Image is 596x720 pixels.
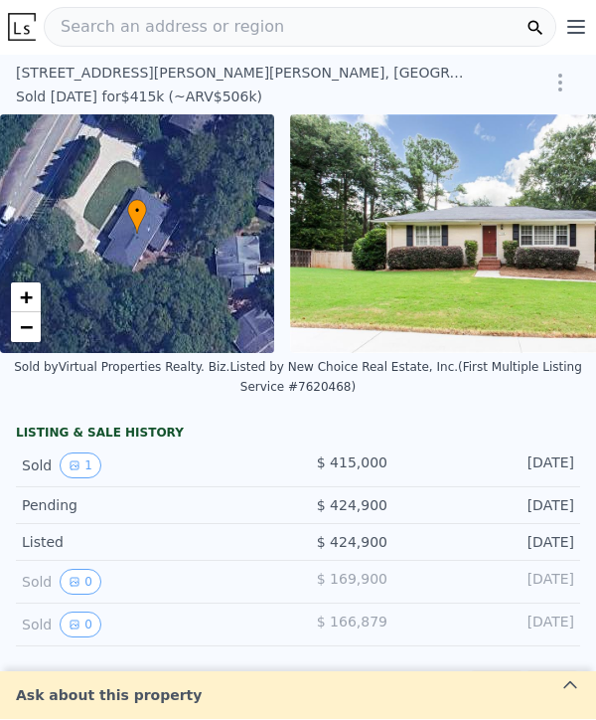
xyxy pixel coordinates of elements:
img: Lotside [8,14,36,42]
a: Zoom out [11,313,41,343]
button: View historical data [60,453,101,479]
div: [DATE] [395,496,574,516]
div: Sold [DATE] for $415k [16,88,164,107]
div: • [127,200,147,235]
div: [DATE] [395,613,574,638]
span: − [20,315,33,340]
div: Pending [22,496,201,516]
span: $ 415,000 [317,455,387,471]
div: [DATE] [395,570,574,596]
span: Search an address or region [45,16,284,40]
div: [DATE] [395,533,574,553]
div: [STREET_ADDRESS][PERSON_NAME][PERSON_NAME] , [GEOGRAPHIC_DATA] , GA 30080 [16,64,470,84]
span: $ 424,900 [317,498,387,514]
span: $ 169,900 [317,572,387,588]
div: Sold [22,453,201,479]
div: Listed by New Choice Real Estate, Inc. (First Multiple Listing Service #7620468) [229,361,581,395]
span: $ 424,900 [317,535,387,551]
button: View historical data [60,570,101,596]
div: Sale [524,671,580,697]
button: View historical data [60,613,101,638]
span: $ 166,879 [317,615,387,630]
div: [DATE] [395,453,574,479]
div: (~ARV $506k ) [164,88,262,107]
div: Ask about this property [4,686,214,706]
button: Show Options [540,64,580,103]
div: Rent [469,671,524,697]
span: • [127,203,147,221]
a: Zoom in [11,283,41,313]
div: Sold [22,613,201,638]
span: + [20,285,33,310]
div: Sold by Virtual Properties Realty. Biz . [14,361,229,375]
div: LISTING & SALE HISTORY [16,426,580,446]
div: Sold [22,570,201,596]
div: Listed [22,533,201,553]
